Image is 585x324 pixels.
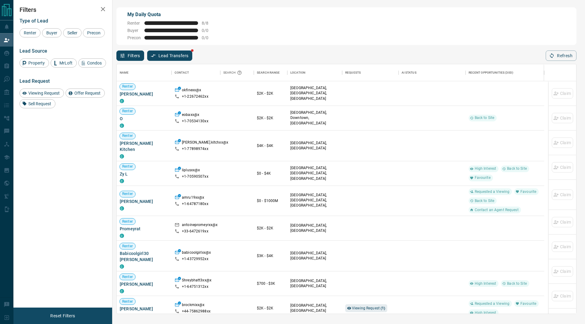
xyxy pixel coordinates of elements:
p: babicoolgirlxx@x [182,250,211,256]
p: +33- 6472619xx [182,229,208,234]
p: $2K - $2K [257,305,284,311]
p: okfinexx@x [182,88,201,94]
p: [GEOGRAPHIC_DATA], [GEOGRAPHIC_DATA], [GEOGRAPHIC_DATA], [GEOGRAPHIC_DATA] [290,193,339,214]
p: [GEOGRAPHIC_DATA], [GEOGRAPHIC_DATA] [290,141,339,151]
span: Back to Site [472,115,497,120]
span: Renter [22,30,38,35]
div: condos.ca [120,206,124,211]
div: Search Range [254,64,287,81]
p: $700 - $3K [257,281,284,286]
button: Reset Filters [46,311,79,321]
div: condos.ca [120,289,124,293]
div: Location [287,64,342,81]
p: +44- 75862988xx [182,309,211,314]
span: Renter [120,191,135,197]
span: High Interest [472,281,499,286]
span: Renter [127,21,141,26]
span: Renter [120,84,135,89]
span: Renter [120,164,135,169]
button: Lead Transfers [147,51,193,61]
span: Requested a Viewing [472,189,512,194]
div: Sell Request [19,99,55,108]
span: Lead Source [19,48,47,54]
span: Contact an Agent Request [472,207,521,213]
strong: ( 1 ) [381,306,385,310]
p: [GEOGRAPHIC_DATA], [GEOGRAPHIC_DATA] [290,278,339,289]
div: MrLoft [51,58,77,68]
span: Viewing Request [26,91,62,96]
div: Seller [63,28,82,37]
div: Renter [19,28,41,37]
span: Buyer [44,30,59,35]
div: Location [290,64,305,81]
p: $2K - $2K [257,115,284,121]
div: Name [117,64,172,81]
span: [PERSON_NAME] [120,198,168,204]
span: MrLoft [57,61,75,65]
p: +1- 70534130xx [182,119,208,124]
p: +1- 77898974xx [182,146,208,152]
p: [GEOGRAPHIC_DATA], Downtown, [GEOGRAPHIC_DATA] [290,110,339,126]
p: +1- 70590507xx [182,174,208,179]
span: 0 / 0 [202,35,215,40]
div: Requests [342,64,399,81]
div: condos.ca [120,154,124,159]
button: Refresh [546,51,576,61]
p: [GEOGRAPHIC_DATA], [GEOGRAPHIC_DATA], [GEOGRAPHIC_DATA] [290,85,339,101]
div: Contact [175,64,189,81]
span: Renter [120,133,135,138]
p: +1- 43729952xx [182,256,208,262]
span: Babicoolgirl30 [PERSON_NAME] [120,250,168,263]
span: Requested a Viewing [472,301,512,306]
div: condos.ca [120,179,124,183]
p: $2K - $2K [257,91,284,96]
p: +1- 22672462xx [182,94,208,99]
p: +1- 64787180xx [182,201,208,207]
p: [GEOGRAPHIC_DATA], [GEOGRAPHIC_DATA] [290,251,339,261]
span: Renter [120,299,135,304]
span: High Interest [472,310,499,315]
p: $0 - $1000M [257,198,284,204]
div: Condos [78,58,106,68]
div: Property [19,58,49,68]
span: [PERSON_NAME] Kitchen [120,140,168,152]
p: brockmixx@x [182,302,204,309]
span: High Interest [472,166,499,171]
p: [GEOGRAPHIC_DATA], [GEOGRAPHIC_DATA] [290,303,339,313]
div: Requests [345,64,361,81]
p: [GEOGRAPHIC_DATA], [GEOGRAPHIC_DATA], [GEOGRAPHIC_DATA] [290,165,339,181]
span: Seller [65,30,80,35]
span: Renter [120,244,135,249]
span: Precon [85,30,103,35]
span: Viewing Request [352,306,385,310]
div: Buyer [42,28,62,37]
span: Renter [120,219,135,224]
div: condos.ca [120,124,124,128]
span: Favourite [472,175,493,180]
p: $0 - $4K [257,171,284,176]
p: +1- 64751312xx [182,284,208,289]
button: Filters [116,51,144,61]
span: Favourite [518,189,539,194]
span: Precon [127,35,141,40]
div: Recent Opportunities (30d) [466,64,544,81]
div: Name [120,64,129,81]
span: Back to Site [472,198,497,204]
p: liplusxx@x [182,168,200,174]
span: [PERSON_NAME] [120,306,168,312]
span: [PERSON_NAME] [120,91,168,97]
span: 0 / 0 [202,28,215,33]
p: $4K - $4K [257,143,284,148]
span: Promeyrat [120,226,168,232]
div: condos.ca [120,99,124,103]
p: $3K - $4K [257,253,284,259]
div: Offer Request [66,89,105,98]
div: Search Range [257,64,280,81]
div: Search [223,64,243,81]
p: My Daily Quota [127,11,215,18]
p: amru19xx@x [182,195,204,201]
span: Buyer [127,28,141,33]
span: Property [26,61,47,65]
p: Shreybhatt3xx@x [182,278,211,284]
span: Favourite [518,301,539,306]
